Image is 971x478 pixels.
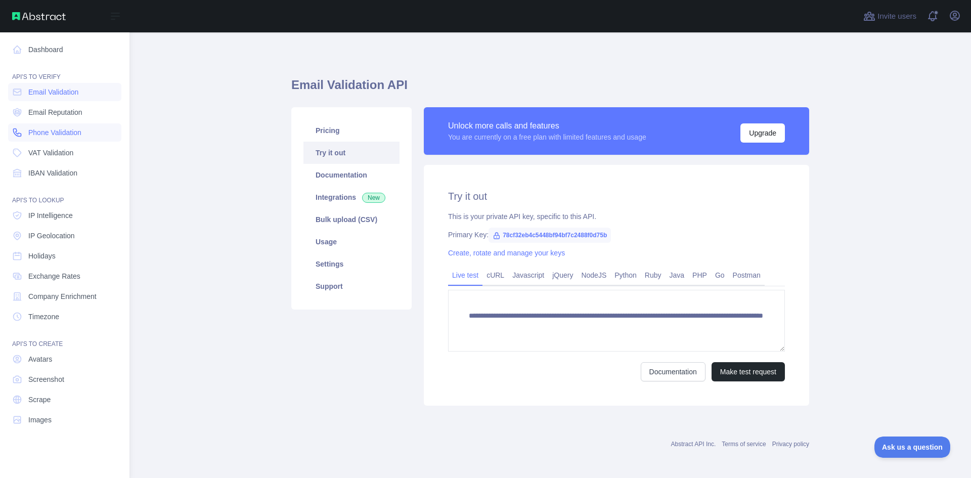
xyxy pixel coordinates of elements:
a: jQuery [548,267,577,283]
h1: Email Validation API [291,77,809,101]
a: Ruby [641,267,666,283]
a: Email Validation [8,83,121,101]
div: Unlock more calls and features [448,120,646,132]
a: Avatars [8,350,121,368]
span: 78cf32eb4c5448bf94bf7c2488f0d75b [489,228,611,243]
a: IP Geolocation [8,227,121,245]
a: NodeJS [577,267,610,283]
a: Go [711,267,729,283]
a: Support [303,275,400,297]
a: Pricing [303,119,400,142]
a: Screenshot [8,370,121,388]
div: API'S TO CREATE [8,328,121,348]
a: cURL [482,267,508,283]
div: API'S TO VERIFY [8,61,121,81]
button: Upgrade [740,123,785,143]
span: IBAN Validation [28,168,77,178]
a: Python [610,267,641,283]
div: You are currently on a free plan with limited features and usage [448,132,646,142]
a: PHP [688,267,711,283]
a: IP Intelligence [8,206,121,225]
div: Primary Key: [448,230,785,240]
a: Holidays [8,247,121,265]
a: Dashboard [8,40,121,59]
a: Integrations New [303,186,400,208]
a: Email Reputation [8,103,121,121]
h2: Try it out [448,189,785,203]
span: Scrape [28,395,51,405]
a: VAT Validation [8,144,121,162]
div: API'S TO LOOKUP [8,184,121,204]
a: Privacy policy [772,441,809,448]
span: IP Geolocation [28,231,75,241]
span: Invite users [877,11,916,22]
a: Create, rotate and manage your keys [448,249,565,257]
a: Documentation [303,164,400,186]
a: Settings [303,253,400,275]
a: Timezone [8,308,121,326]
span: Timezone [28,312,59,322]
a: Abstract API Inc. [671,441,716,448]
a: Javascript [508,267,548,283]
span: IP Intelligence [28,210,73,221]
a: Postman [729,267,765,283]
span: Holidays [28,251,56,261]
a: Exchange Rates [8,267,121,285]
a: Live test [448,267,482,283]
span: Phone Validation [28,127,81,138]
a: Bulk upload (CSV) [303,208,400,231]
a: Company Enrichment [8,287,121,306]
span: Screenshot [28,374,64,384]
span: Email Reputation [28,107,82,117]
span: Email Validation [28,87,78,97]
iframe: Toggle Customer Support [874,437,951,458]
a: Scrape [8,390,121,409]
span: Company Enrichment [28,291,97,301]
a: Try it out [303,142,400,164]
div: This is your private API key, specific to this API. [448,211,785,222]
span: Exchange Rates [28,271,80,281]
span: VAT Validation [28,148,73,158]
img: Abstract API [12,12,66,20]
button: Make test request [712,362,785,381]
a: Phone Validation [8,123,121,142]
span: New [362,193,385,203]
a: Images [8,411,121,429]
button: Invite users [861,8,918,24]
span: Images [28,415,52,425]
span: Avatars [28,354,52,364]
a: Terms of service [722,441,766,448]
a: Java [666,267,689,283]
a: Documentation [641,362,705,381]
a: Usage [303,231,400,253]
a: IBAN Validation [8,164,121,182]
